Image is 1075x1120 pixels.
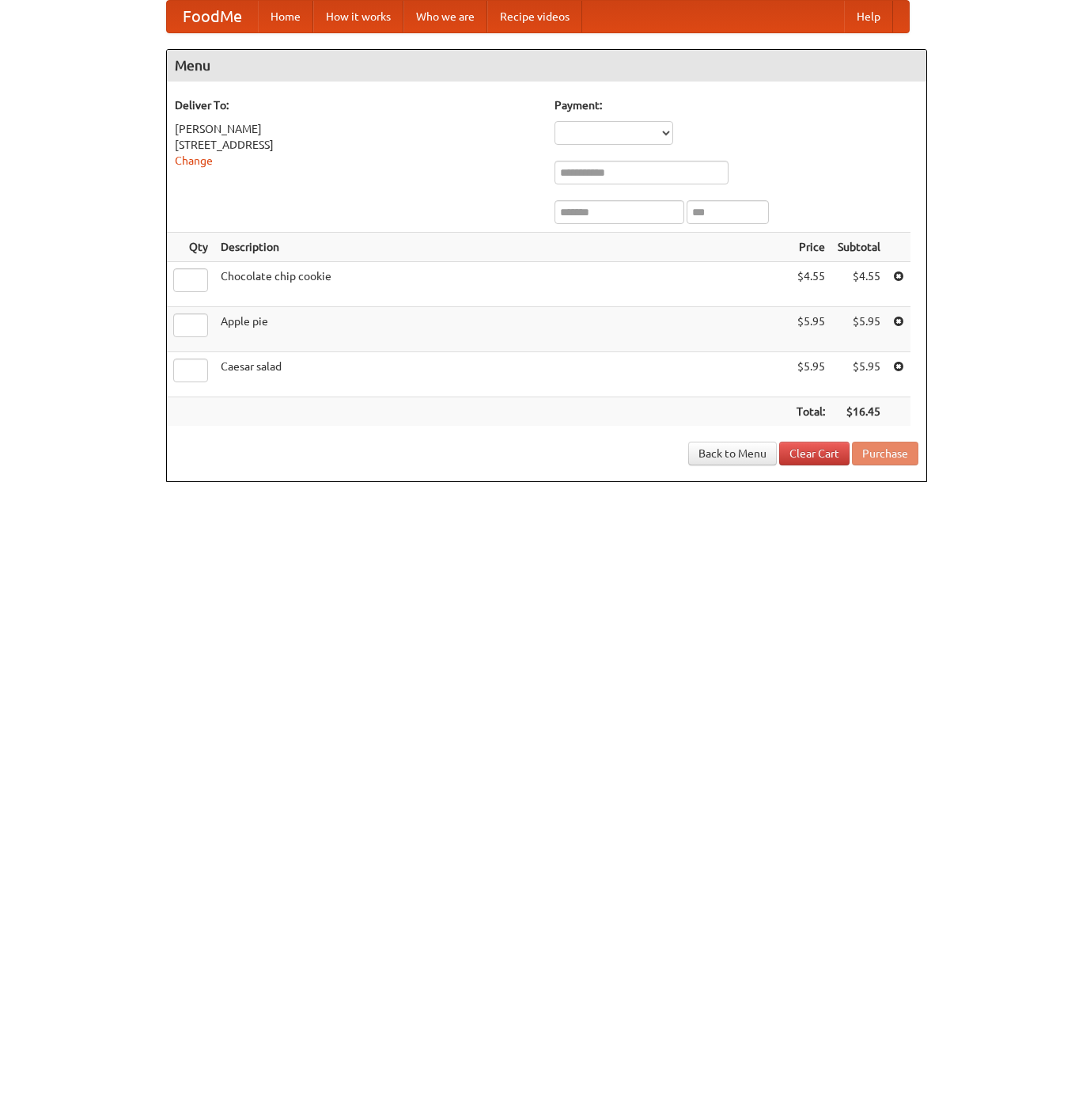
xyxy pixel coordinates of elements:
[167,50,926,82] h4: Menu
[831,233,887,262] th: Subtotal
[214,352,790,397] td: Caesar salad
[487,1,582,32] a: Recipe videos
[790,352,831,397] td: $5.95
[258,1,313,32] a: Home
[167,1,258,32] a: FoodMe
[214,233,790,262] th: Description
[313,1,403,32] a: How it works
[831,262,887,307] td: $4.55
[831,397,887,427] th: $16.45
[214,262,790,307] td: Chocolate chip cookie
[214,307,790,352] td: Apple pie
[790,307,831,352] td: $5.95
[175,137,539,153] div: [STREET_ADDRESS]
[790,262,831,307] td: $4.55
[555,97,918,113] h5: Payment:
[831,307,887,352] td: $5.95
[790,233,831,262] th: Price
[779,442,850,465] a: Clear Cart
[403,1,487,32] a: Who we are
[852,442,918,465] button: Purchase
[844,1,893,32] a: Help
[688,442,777,465] a: Back to Menu
[175,97,539,113] h5: Deliver To:
[790,397,831,427] th: Total:
[175,154,213,167] a: Change
[831,352,887,397] td: $5.95
[167,233,214,262] th: Qty
[175,121,539,137] div: [PERSON_NAME]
